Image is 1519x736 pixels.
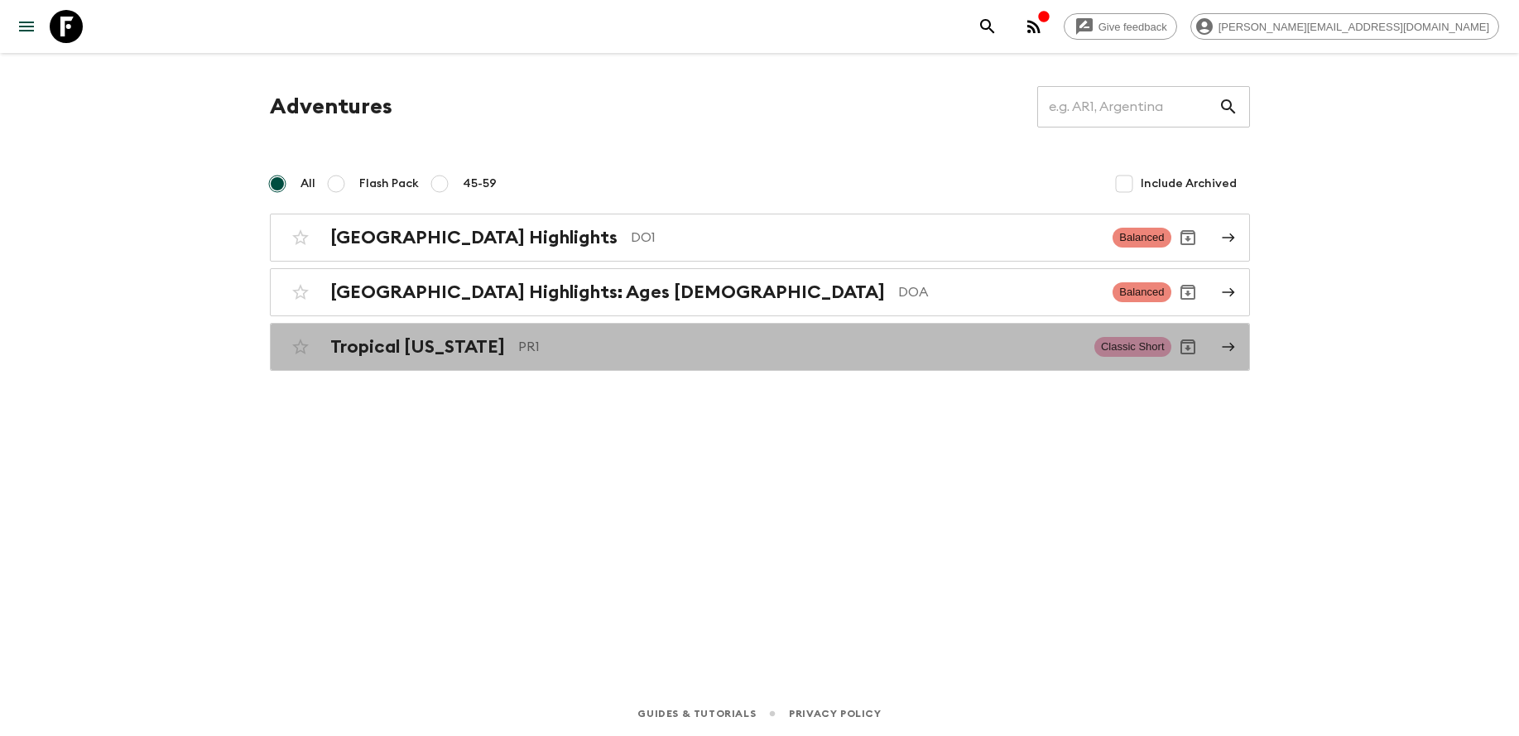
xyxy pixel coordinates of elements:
[300,176,315,192] span: All
[1094,337,1171,357] span: Classic Short
[1037,84,1219,130] input: e.g. AR1, Argentina
[1089,21,1176,33] span: Give feedback
[270,268,1250,316] a: [GEOGRAPHIC_DATA] Highlights: Ages [DEMOGRAPHIC_DATA]DOABalancedArchive
[789,705,881,723] a: Privacy Policy
[637,705,756,723] a: Guides & Tutorials
[518,337,1081,357] p: PR1
[1190,13,1499,40] div: [PERSON_NAME][EMAIL_ADDRESS][DOMAIN_NAME]
[330,281,885,303] h2: [GEOGRAPHIC_DATA] Highlights: Ages [DEMOGRAPHIC_DATA]
[971,10,1004,43] button: search adventures
[270,90,392,123] h1: Adventures
[10,10,43,43] button: menu
[1171,276,1204,309] button: Archive
[1064,13,1177,40] a: Give feedback
[1113,228,1170,248] span: Balanced
[1141,176,1237,192] span: Include Archived
[330,336,505,358] h2: Tropical [US_STATE]
[1171,221,1204,254] button: Archive
[1113,282,1170,302] span: Balanced
[463,176,497,192] span: 45-59
[1171,330,1204,363] button: Archive
[359,176,419,192] span: Flash Pack
[270,214,1250,262] a: [GEOGRAPHIC_DATA] HighlightsDO1BalancedArchive
[1209,21,1498,33] span: [PERSON_NAME][EMAIL_ADDRESS][DOMAIN_NAME]
[330,227,618,248] h2: [GEOGRAPHIC_DATA] Highlights
[631,228,1100,248] p: DO1
[270,323,1250,371] a: Tropical [US_STATE]PR1Classic ShortArchive
[898,282,1100,302] p: DOA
